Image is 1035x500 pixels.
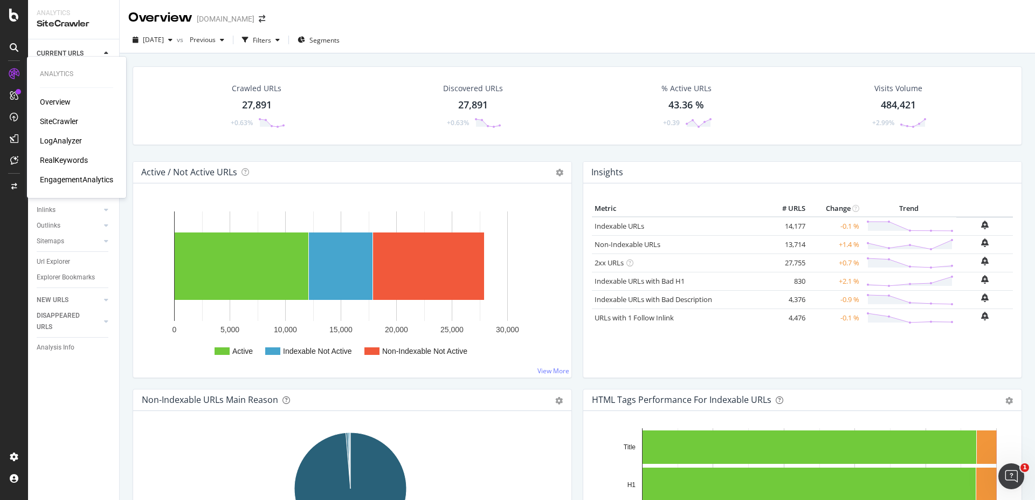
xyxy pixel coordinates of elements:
text: 0 [172,325,177,334]
span: 1 [1020,463,1029,472]
div: arrow-right-arrow-left [259,15,265,23]
a: 2xx URLs [595,258,624,268]
a: Sitemaps [37,236,101,247]
i: Options [556,169,563,176]
div: Analysis Info [37,342,74,353]
div: Visits Volume [874,83,922,94]
button: Filters [238,31,284,49]
text: 20,000 [385,325,408,334]
th: Change [808,201,862,217]
td: +1.4 % [808,235,862,254]
a: DISAPPEARED URLS [37,310,101,333]
td: 14,177 [765,217,808,236]
a: Indexable URLs with Bad Description [595,294,712,304]
div: bell-plus [981,293,989,302]
td: 13,714 [765,235,808,254]
div: +0.63% [231,118,253,127]
td: 830 [765,272,808,290]
div: bell-plus [981,275,989,284]
text: 15,000 [329,325,353,334]
div: Filters [253,36,271,45]
td: +0.7 % [808,254,862,272]
h4: Insights [591,165,623,180]
text: 10,000 [274,325,297,334]
a: LogAnalyzer [40,135,82,146]
span: Segments [309,36,340,45]
text: 5,000 [220,325,239,334]
div: Explorer Bookmarks [37,272,95,283]
a: Overview [40,97,71,107]
div: gear [555,397,563,405]
button: [DATE] [128,31,177,49]
text: Title [624,443,636,451]
span: Previous [185,35,216,44]
text: 30,000 [496,325,519,334]
td: 27,755 [765,254,808,272]
div: bell-plus [981,221,989,229]
td: -0.9 % [808,290,862,309]
div: +2.99% [872,118,894,127]
text: Indexable Not Active [283,347,352,355]
div: Outlinks [37,220,60,231]
text: H1 [627,481,636,489]
th: Metric [592,201,765,217]
a: View More [537,366,569,375]
div: 27,891 [458,98,488,112]
div: CURRENT URLS [37,48,84,59]
div: RealKeywords [40,155,88,166]
button: Previous [185,31,229,49]
div: DISAPPEARED URLS [37,310,91,333]
td: -0.1 % [808,217,862,236]
a: Indexable URLs with Bad H1 [595,276,685,286]
div: Analytics [37,9,111,18]
a: URLs with 1 Follow Inlink [595,313,674,323]
text: Non-Indexable Not Active [382,347,467,355]
a: Indexable URLs [595,221,644,231]
div: Sitemaps [37,236,64,247]
div: +0.39 [663,118,680,127]
th: Trend [862,201,956,217]
a: Inlinks [37,204,101,216]
text: Active [232,347,253,355]
div: bell-plus [981,238,989,247]
a: SiteCrawler [40,116,78,127]
iframe: Intercom live chat [998,463,1024,489]
h4: Active / Not Active URLs [141,165,237,180]
div: Url Explorer [37,256,70,268]
a: Explorer Bookmarks [37,272,112,283]
text: 25,000 [440,325,464,334]
td: 4,376 [765,290,808,309]
div: +0.63% [447,118,469,127]
a: EngagementAnalytics [40,174,113,185]
div: Crawled URLs [232,83,281,94]
a: NEW URLS [37,294,101,306]
td: -0.1 % [808,309,862,327]
a: Url Explorer [37,256,112,268]
div: Overview [128,9,192,27]
th: # URLS [765,201,808,217]
div: [DOMAIN_NAME] [197,13,254,24]
td: 4,476 [765,309,808,327]
div: 43.36 % [668,98,704,112]
td: +2.1 % [808,272,862,290]
span: 2025 Sep. 7th [143,35,164,44]
span: vs [177,35,185,44]
div: bell-plus [981,257,989,265]
svg: A chart. [142,201,559,369]
div: NEW URLS [37,294,68,306]
div: Analytics [40,70,113,79]
a: Non-Indexable URLs [595,239,660,249]
div: 484,421 [881,98,916,112]
button: Segments [293,31,344,49]
div: Discovered URLs [443,83,503,94]
a: Outlinks [37,220,101,231]
a: CURRENT URLS [37,48,101,59]
div: SiteCrawler [37,18,111,30]
div: 27,891 [242,98,272,112]
div: HTML Tags Performance for Indexable URLs [592,394,771,405]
